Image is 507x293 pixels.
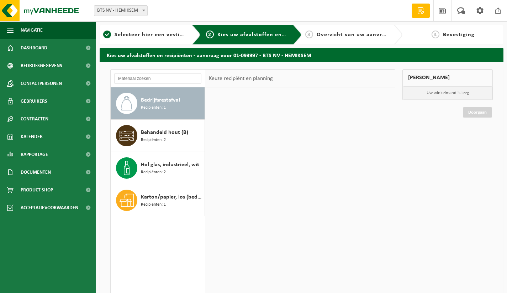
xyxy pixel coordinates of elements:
[21,57,62,75] span: Bedrijfsgegevens
[21,92,47,110] span: Gebruikers
[432,31,439,38] span: 4
[21,110,48,128] span: Contracten
[305,31,313,38] span: 3
[94,6,147,16] span: BTS NV - HEMIKSEM
[141,161,199,169] span: Hol glas, industrieel, wit
[141,201,166,208] span: Recipiënten: 1
[114,73,201,84] input: Materiaal zoeken
[21,128,43,146] span: Kalender
[141,193,203,201] span: Karton/papier, los (bedrijven)
[141,96,180,104] span: Bedrijfsrestafval
[21,199,78,217] span: Acceptatievoorwaarden
[21,163,51,181] span: Documenten
[111,184,205,216] button: Karton/papier, los (bedrijven) Recipiënten: 1
[103,31,111,38] span: 1
[21,146,48,163] span: Rapportage
[443,32,475,38] span: Bevestiging
[111,87,205,120] button: Bedrijfsrestafval Recipiënten: 1
[111,120,205,152] button: Behandeld hout (B) Recipiënten: 2
[141,137,166,143] span: Recipiënten: 2
[141,169,166,176] span: Recipiënten: 2
[103,31,186,39] a: 1Selecteer hier een vestiging
[141,128,188,137] span: Behandeld hout (B)
[463,107,492,118] a: Doorgaan
[111,152,205,184] button: Hol glas, industrieel, wit Recipiënten: 2
[115,32,191,38] span: Selecteer hier een vestiging
[402,69,493,86] div: [PERSON_NAME]
[94,5,148,16] span: BTS NV - HEMIKSEM
[21,181,53,199] span: Product Shop
[21,75,62,92] span: Contactpersonen
[21,39,47,57] span: Dashboard
[100,48,503,62] h2: Kies uw afvalstoffen en recipiënten - aanvraag voor 01-093997 - BTS NV - HEMIKSEM
[21,21,43,39] span: Navigatie
[205,70,276,87] div: Keuze recipiënt en planning
[317,32,392,38] span: Overzicht van uw aanvraag
[141,104,166,111] span: Recipiënten: 1
[217,32,315,38] span: Kies uw afvalstoffen en recipiënten
[206,31,214,38] span: 2
[403,86,492,100] p: Uw winkelmand is leeg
